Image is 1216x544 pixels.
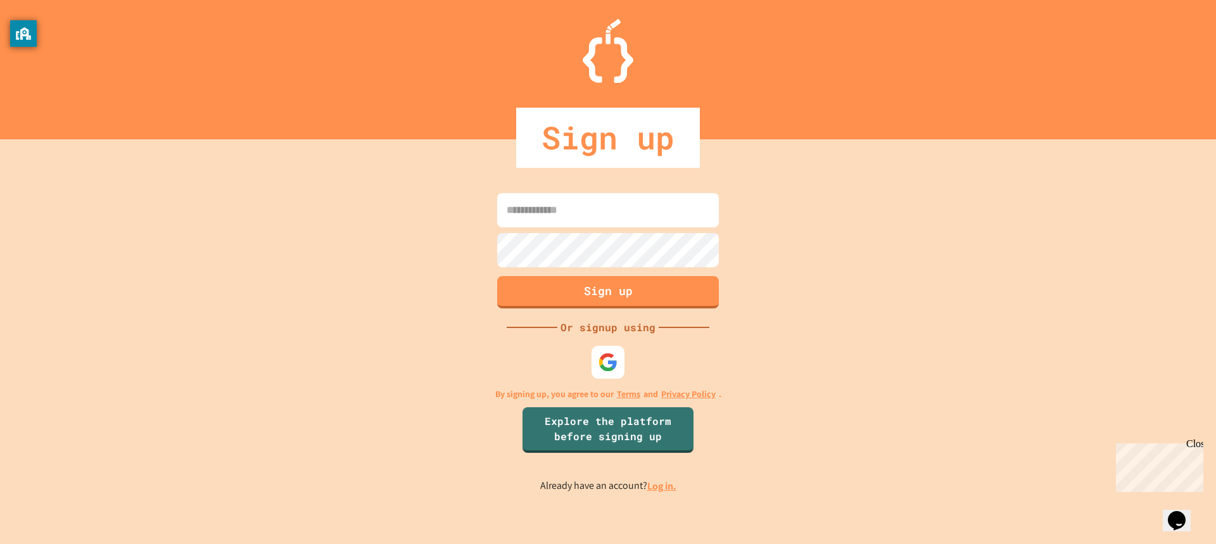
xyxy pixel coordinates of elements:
iframe: chat widget [1111,438,1203,492]
img: Logo.svg [583,19,633,83]
div: Sign up [516,108,700,168]
div: Or signup using [557,320,659,335]
button: Sign up [497,276,719,308]
a: Terms [617,388,640,401]
iframe: chat widget [1163,493,1203,531]
p: By signing up, you agree to our and . [495,388,721,401]
p: Already have an account? [540,478,676,494]
a: Privacy Policy [661,388,716,401]
div: Chat with us now!Close [5,5,87,80]
img: google-icon.svg [598,352,617,372]
a: Log in. [647,479,676,493]
a: Explore the platform before signing up [522,407,693,453]
button: privacy banner [10,20,37,47]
